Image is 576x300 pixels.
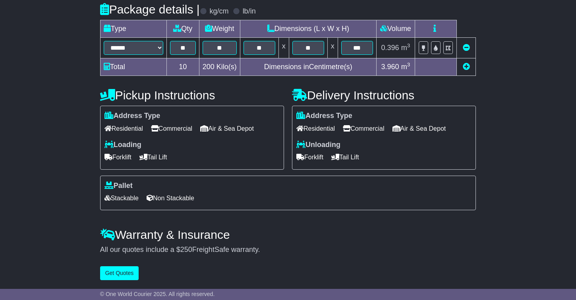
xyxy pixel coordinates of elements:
span: Residential [104,122,143,135]
label: Pallet [104,182,133,190]
span: Commercial [151,122,192,135]
span: 250 [180,246,192,254]
span: Non Stackable [147,192,194,204]
td: Dimensions in Centimetre(s) [240,58,376,76]
span: Forklift [104,151,131,163]
span: Air & Sea Depot [200,122,254,135]
span: Commercial [343,122,384,135]
td: Dimensions (L x W x H) [240,20,376,38]
label: Loading [104,141,141,149]
label: lb/in [243,7,256,16]
td: x [278,38,289,58]
span: m [401,44,410,52]
span: 3.960 [381,63,399,71]
td: Volume [376,20,415,38]
td: Weight [199,20,240,38]
span: 200 [203,63,215,71]
a: Add new item [463,63,470,71]
h4: Pickup Instructions [100,89,284,102]
td: Kilo(s) [199,58,240,76]
span: Tail Lift [139,151,167,163]
span: Forklift [296,151,323,163]
span: Stackable [104,192,139,204]
a: Remove this item [463,44,470,52]
span: 0.396 [381,44,399,52]
span: Air & Sea Depot [392,122,446,135]
td: Qty [166,20,199,38]
td: x [327,38,338,58]
td: Total [100,58,166,76]
button: Get Quotes [100,266,139,280]
span: Residential [296,122,335,135]
h4: Package details | [100,3,200,16]
span: © One World Courier 2025. All rights reserved. [100,291,215,297]
sup: 3 [407,43,410,48]
td: 10 [166,58,199,76]
sup: 3 [407,62,410,68]
td: Type [100,20,166,38]
h4: Delivery Instructions [292,89,476,102]
div: All our quotes include a $ FreightSafe warranty. [100,246,476,254]
label: Unloading [296,141,340,149]
h4: Warranty & Insurance [100,228,476,241]
span: Tail Lift [331,151,359,163]
label: kg/cm [210,7,229,16]
label: Address Type [104,112,160,120]
span: m [401,63,410,71]
label: Address Type [296,112,352,120]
